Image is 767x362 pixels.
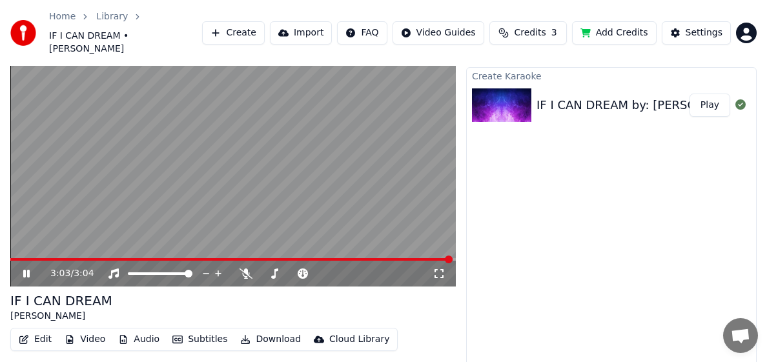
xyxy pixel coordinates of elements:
[514,26,546,39] span: Credits
[49,10,76,23] a: Home
[202,21,265,45] button: Create
[10,20,36,46] img: youka
[10,292,112,310] div: IF I CAN DREAM
[537,96,750,114] div: IF I CAN DREAM by: [PERSON_NAME]
[270,21,332,45] button: Import
[50,267,81,280] div: /
[723,318,758,353] div: Open chat
[96,10,128,23] a: Library
[113,330,165,348] button: Audio
[690,94,730,117] button: Play
[59,330,110,348] button: Video
[489,21,567,45] button: Credits3
[50,267,70,280] span: 3:03
[662,21,731,45] button: Settings
[686,26,722,39] div: Settings
[49,10,202,55] nav: breadcrumb
[393,21,484,45] button: Video Guides
[337,21,387,45] button: FAQ
[49,30,202,55] span: IF I CAN DREAM • [PERSON_NAME]
[235,330,306,348] button: Download
[572,21,657,45] button: Add Credits
[167,330,232,348] button: Subtitles
[14,330,57,348] button: Edit
[467,68,756,83] div: Create Karaoke
[329,333,389,346] div: Cloud Library
[10,310,112,323] div: [PERSON_NAME]
[74,267,94,280] span: 3:04
[551,26,557,39] span: 3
